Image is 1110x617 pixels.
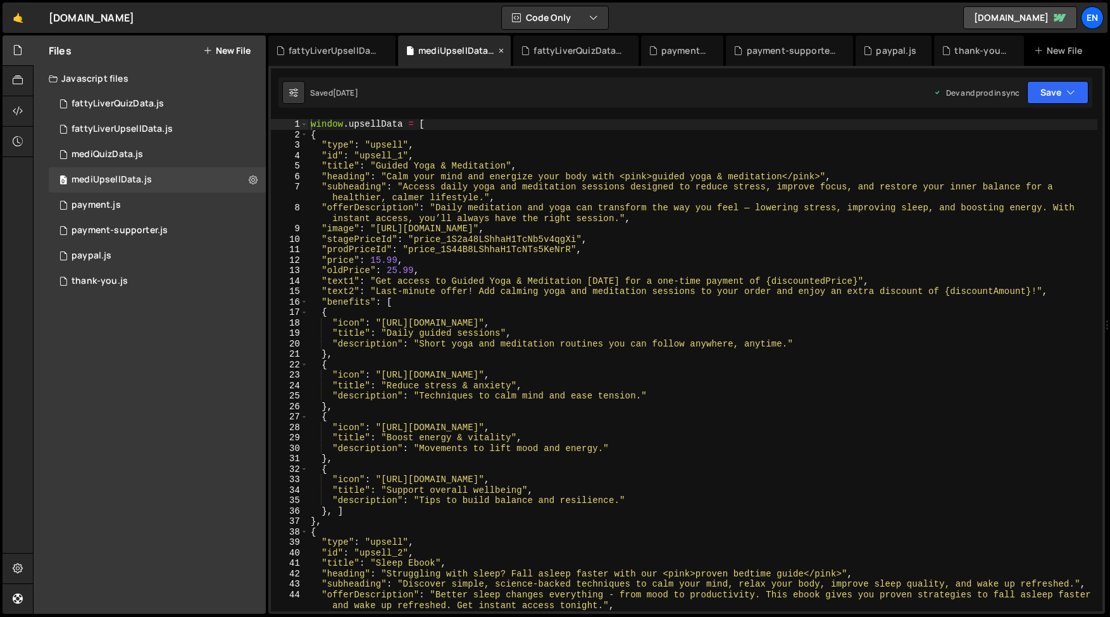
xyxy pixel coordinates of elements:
[271,318,308,329] div: 18
[418,44,496,57] div: mediUpsellData.js
[661,44,709,57] div: payment.js
[954,44,1009,57] div: thank-you.js
[876,44,916,57] div: paypal.js
[72,276,128,287] div: thank-you.js
[49,269,266,294] div: 16956/46524.js
[271,339,308,350] div: 20
[271,151,308,162] div: 4
[271,119,308,130] div: 1
[271,349,308,360] div: 21
[271,495,308,506] div: 35
[271,360,308,371] div: 22
[271,537,308,548] div: 39
[72,200,121,211] div: payment.js
[271,454,308,464] div: 31
[271,412,308,423] div: 27
[271,548,308,559] div: 40
[271,474,308,485] div: 33
[203,46,251,56] button: New File
[1027,81,1088,104] button: Save
[502,6,608,29] button: Code Only
[72,250,111,262] div: paypal.js
[1081,6,1104,29] a: En
[271,276,308,287] div: 14
[310,87,358,98] div: Saved
[333,87,358,98] div: [DATE]
[271,130,308,141] div: 2
[271,485,308,496] div: 34
[271,140,308,151] div: 3
[3,3,34,33] a: 🤙
[34,66,266,91] div: Javascript files
[49,10,134,25] div: [DOMAIN_NAME]
[271,464,308,475] div: 32
[72,124,173,135] div: fattyLiverUpsellData.js
[271,391,308,402] div: 25
[49,44,72,58] h2: Files
[271,161,308,172] div: 5
[72,98,164,110] div: fattyLiverQuizData.js
[747,44,839,57] div: payment-supporter.js
[49,243,266,269] div: 16956/46550.js
[271,443,308,454] div: 30
[271,402,308,412] div: 26
[933,87,1020,98] div: Dev and prod in sync
[271,423,308,433] div: 28
[963,6,1077,29] a: [DOMAIN_NAME]
[271,381,308,391] div: 24
[49,91,266,117] div: 16956/46566.js
[271,172,308,182] div: 6
[271,579,308,590] div: 43
[72,174,152,186] div: mediUpsellData.js
[533,44,623,57] div: fattyLiverQuizData.js
[49,117,266,142] div: 16956/46565.js
[271,265,308,276] div: 13
[271,182,308,203] div: 7
[72,225,168,236] div: payment-supporter.js
[271,203,308,224] div: 8
[271,433,308,443] div: 29
[271,569,308,580] div: 42
[271,286,308,297] div: 15
[271,224,308,234] div: 9
[271,297,308,308] div: 16
[59,176,67,186] span: 0
[1034,44,1087,57] div: New File
[49,218,266,243] div: 16956/46552.js
[49,142,266,167] : 16956/46700.js
[289,44,380,57] div: fattyLiverUpsellData.js
[271,255,308,266] div: 12
[271,234,308,245] div: 10
[271,245,308,255] div: 11
[271,506,308,517] div: 36
[271,558,308,569] div: 41
[271,516,308,527] div: 37
[271,328,308,339] div: 19
[271,370,308,381] div: 23
[271,590,308,611] div: 44
[271,307,308,318] div: 17
[271,527,308,538] div: 38
[72,149,143,160] div: mediQuizData.js
[49,167,266,193] div: 16956/46701.js
[49,193,266,218] div: 16956/46551.js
